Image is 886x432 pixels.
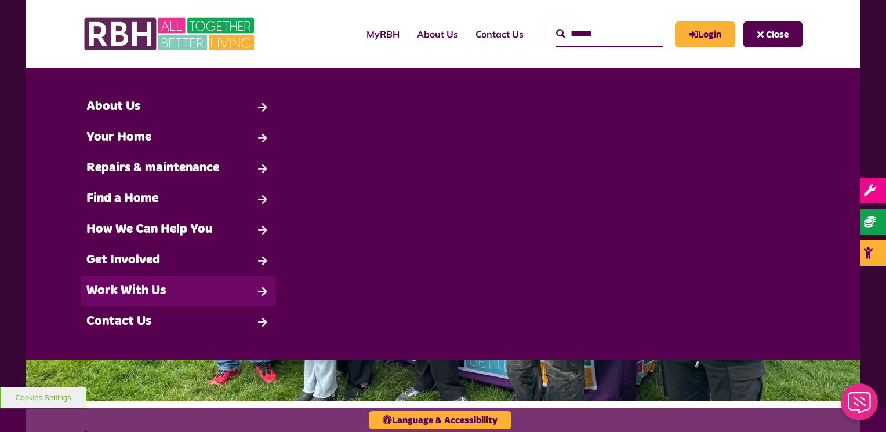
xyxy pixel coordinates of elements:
[766,30,789,39] span: Close
[81,91,276,122] a: About Us
[81,153,276,184] a: Repairs & maintenance
[834,380,886,432] iframe: Netcall Web Assistant for live chat
[743,21,803,47] button: Navigation
[358,19,408,50] a: MyRBH
[81,122,276,153] a: Your Home
[408,19,467,50] a: About Us
[556,21,663,46] input: Search
[81,214,276,245] a: How We Can Help You
[467,19,532,50] a: Contact Us
[675,21,735,47] a: MyRBH
[81,306,276,337] a: Contact Us
[81,184,276,214] a: Find a Home
[83,12,257,57] img: RBH
[81,245,276,276] a: Get Involved
[369,411,511,429] button: Language & Accessibility
[81,276,276,306] a: Work With Us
